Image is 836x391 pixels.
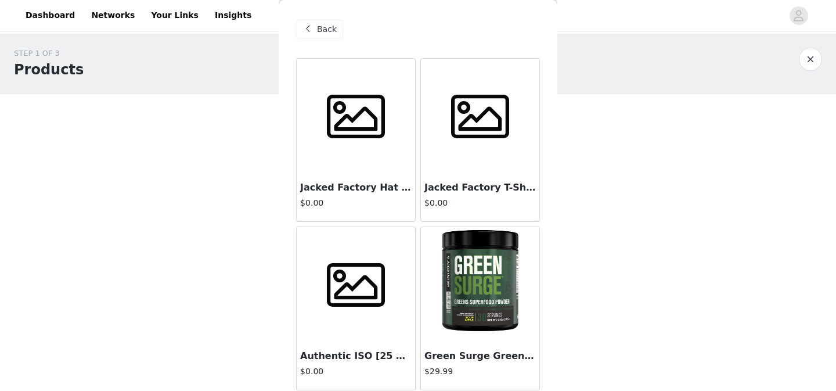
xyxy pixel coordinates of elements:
[300,181,412,195] h3: Jacked Factory Hat BFCM 2024 [Black]
[19,2,82,28] a: Dashboard
[300,365,412,378] h4: $0.00
[144,2,206,28] a: Your Links
[424,365,536,378] h4: $29.99
[300,349,412,363] h3: Authentic ISO [25 SERV]
[14,48,84,59] div: STEP 1 OF 3
[317,23,337,35] span: Back
[208,2,258,28] a: Insights
[424,181,536,195] h3: Jacked Factory T-Shirt [DATE][DATE] 2024
[424,197,536,209] h4: $0.00
[14,59,84,80] h1: Products
[300,197,412,209] h4: $0.00
[793,6,804,25] div: avatar
[422,227,538,343] img: Green Surge Greens Powder w/Probiotics & Digestive Enzymes
[84,2,142,28] a: Networks
[424,349,536,363] h3: Green Surge Greens Powder w/Probiotics & [MEDICAL_DATA]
